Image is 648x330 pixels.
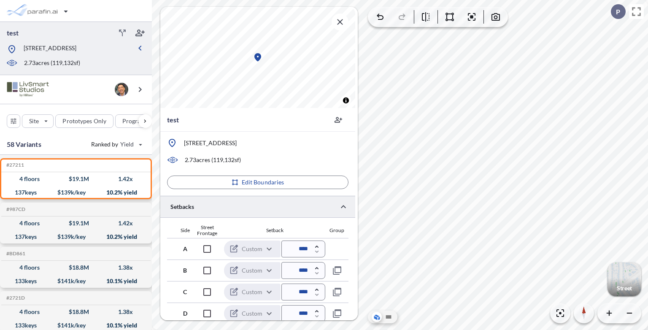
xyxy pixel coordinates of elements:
[7,28,19,38] p: test
[84,138,148,151] button: Ranked by Yield
[383,312,394,322] button: Site Plan
[185,156,241,164] p: 2.73 acres ( 119,132 sf)
[5,162,24,168] h5: Click to copy the code
[167,115,179,125] p: test
[62,117,106,125] p: Prototypes Only
[160,7,355,108] canvas: Map
[607,262,641,296] button: Switcher ImageStreet
[115,114,161,128] button: Program
[7,81,49,97] img: BrandImage
[616,8,620,16] p: P
[55,114,113,128] button: Prototypes Only
[184,139,237,147] p: [STREET_ADDRESS]
[242,288,262,296] p: Custom
[224,262,281,279] div: Custom
[242,266,262,275] p: Custom
[167,227,190,233] div: Side
[167,246,190,252] div: A
[122,117,146,125] p: Program
[325,227,348,233] div: Group
[167,289,190,295] div: C
[253,52,263,62] div: Map marker
[7,139,41,149] p: 58 Variants
[22,114,54,128] button: Site
[24,59,80,68] p: 2.73 acres ( 119,132 sf)
[224,305,281,322] div: Custom
[115,83,128,96] img: user logo
[242,245,262,253] p: Custom
[190,225,224,236] div: Street Frontage
[5,295,25,301] h5: Click to copy the code
[617,285,632,292] p: Street
[343,96,348,105] span: Toggle attribution
[167,176,348,189] button: Edit Boundaries
[29,117,39,125] p: Site
[167,311,190,316] div: D
[5,251,25,257] h5: Click to copy the code
[372,312,382,322] button: Aerial View
[5,206,25,212] h5: Click to copy the code
[120,140,134,149] span: Yield
[24,44,76,54] p: [STREET_ADDRESS]
[341,95,351,105] button: Toggle attribution
[242,309,262,318] p: Custom
[242,178,284,187] p: Edit Boundaries
[224,240,281,258] div: Custom
[224,283,281,301] div: Custom
[167,268,190,273] div: B
[224,227,325,233] div: Setback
